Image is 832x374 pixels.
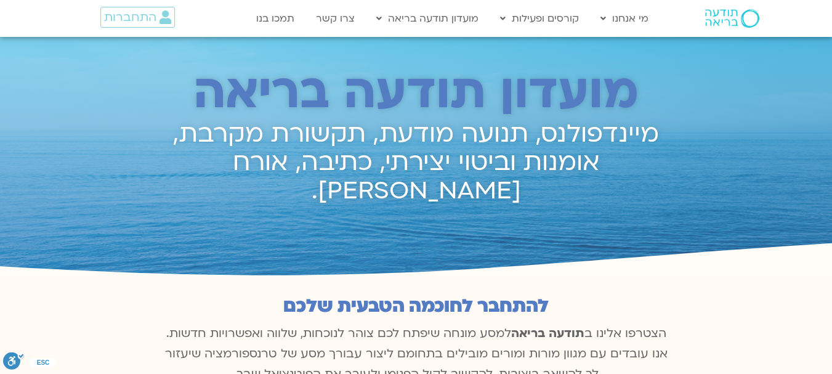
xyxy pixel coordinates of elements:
h2: מועדון תודעה בריאה [157,65,676,120]
img: תודעה בריאה [705,9,759,28]
a: צרו קשר [310,7,361,30]
span: התחברות [104,10,156,24]
b: תודעה בריאה [511,325,584,341]
a: מי אנחנו [594,7,655,30]
a: התחברות [100,7,175,28]
a: מועדון תודעה בריאה [370,7,485,30]
a: תמכו בנו [250,7,301,30]
h2: מיינדפולנס, תנועה מודעת, תקשורת מקרבת, אומנות וביטוי יצירתי, כתיבה, אורח [PERSON_NAME]. [157,120,676,205]
h2: להתחבר לחוכמה הטבעית שלכם [158,296,675,317]
a: קורסים ופעילות [494,7,585,30]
